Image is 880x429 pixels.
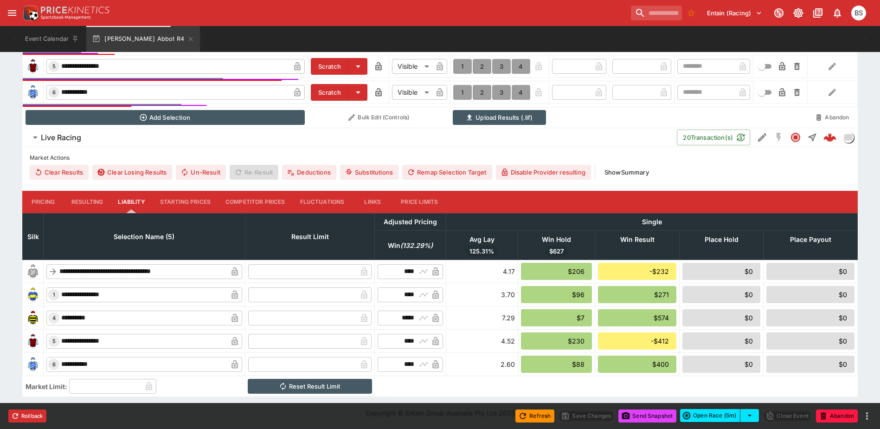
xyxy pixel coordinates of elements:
button: Brendan Scoble [848,3,869,23]
img: PriceKinetics [41,6,109,13]
button: Bulk Edit (Controls) [310,110,447,125]
img: runner 1 [26,287,40,302]
div: Visible [392,85,432,100]
button: Send Snapshot [618,409,676,422]
div: $0 [766,263,854,280]
div: $0 [682,332,760,350]
button: Select Tenant [701,6,768,20]
img: runner 6 [26,357,40,372]
span: Selection Name (5) [103,231,185,242]
button: Scratch [311,84,349,101]
span: 5 [51,338,58,344]
input: search [631,6,682,20]
button: Price Limits [393,191,445,213]
div: $400 [598,356,676,373]
button: Rollback [8,409,46,422]
div: Brendan Scoble [851,6,866,20]
label: Market Actions [30,151,850,165]
button: Closed [787,129,804,146]
button: Clear Results [30,165,89,180]
button: Notifications [829,5,846,21]
div: $0 [682,263,760,280]
img: liveracing [843,132,854,143]
button: Fluctuations [293,191,352,213]
button: 4 [512,85,530,100]
button: Deductions [282,165,336,180]
div: 4.52 [449,336,514,346]
div: $271 [598,286,676,303]
button: Liability [110,191,152,213]
button: Live Racing [22,128,677,147]
div: 88fe473f-c4c7-4cc5-ba3a-9a5344104011 [823,131,836,144]
button: [PERSON_NAME] Abbot R4 [86,26,200,52]
div: -$232 [598,263,676,280]
span: Avg Lay [459,234,505,245]
button: Disable Provider resulting [496,165,591,180]
button: Edit Detail [754,129,771,146]
button: select merge strategy [740,409,759,422]
button: Documentation [809,5,826,21]
div: $0 [766,332,854,350]
em: ( 132.29 %) [400,240,433,251]
h3: Market Limit: [26,382,67,391]
img: Sportsbook Management [41,15,91,19]
button: Abandon [816,409,858,422]
span: Win Result [610,234,665,245]
button: 4 [512,59,530,74]
th: Silk [23,213,44,260]
button: 1 [453,85,472,100]
div: $0 [682,286,760,303]
div: $0 [766,286,854,303]
th: Adjusted Pricing [375,213,446,230]
button: Toggle light/dark mode [790,5,807,21]
div: $96 [521,286,592,303]
img: runner 5 [26,59,40,74]
button: Un-Result [176,165,225,180]
span: Mark an event as closed and abandoned. [816,410,858,420]
button: Straight [804,129,821,146]
span: Win Hold [532,234,581,245]
div: $574 [598,309,676,326]
button: 2 [473,85,491,100]
div: $0 [766,309,854,326]
div: 2.60 [449,359,514,369]
button: Starting Prices [153,191,218,213]
div: $206 [521,263,592,280]
img: logo-cerberus--red.svg [823,131,836,144]
div: $7 [521,309,592,326]
button: Pricing [22,191,64,213]
div: 7.29 [449,313,514,323]
span: 1 [51,292,57,298]
img: runner 6 [26,85,40,100]
img: runner 5 [26,334,40,349]
button: 3 [492,85,511,100]
div: 4.17 [449,266,514,276]
button: Add Selection [26,110,305,125]
th: Result Limit [245,213,374,260]
span: Re-Result [230,165,278,180]
button: Refresh [515,409,554,422]
div: split button [680,409,759,422]
div: $230 [521,332,592,350]
button: Clear Losing Results [92,165,172,180]
svg: Closed [790,132,801,143]
span: 6 [51,361,58,368]
div: -$412 [598,332,676,350]
span: 6 [51,89,58,96]
span: Place Hold [694,234,749,245]
button: 1 [453,59,472,74]
div: $88 [521,356,592,373]
span: 125.31% [466,247,498,256]
div: $0 [682,356,760,373]
span: $627 [546,247,567,256]
span: Win(132.29%) [378,240,443,251]
div: $0 [766,356,854,373]
button: Substitutions [340,165,398,180]
button: Remap Selection Target [402,165,492,180]
button: Reset Result Limit [248,379,372,394]
span: 4 [51,315,58,321]
button: ShowSummary [599,165,655,180]
button: Scratch [311,58,349,75]
button: more [861,410,873,422]
div: 3.70 [449,290,514,299]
